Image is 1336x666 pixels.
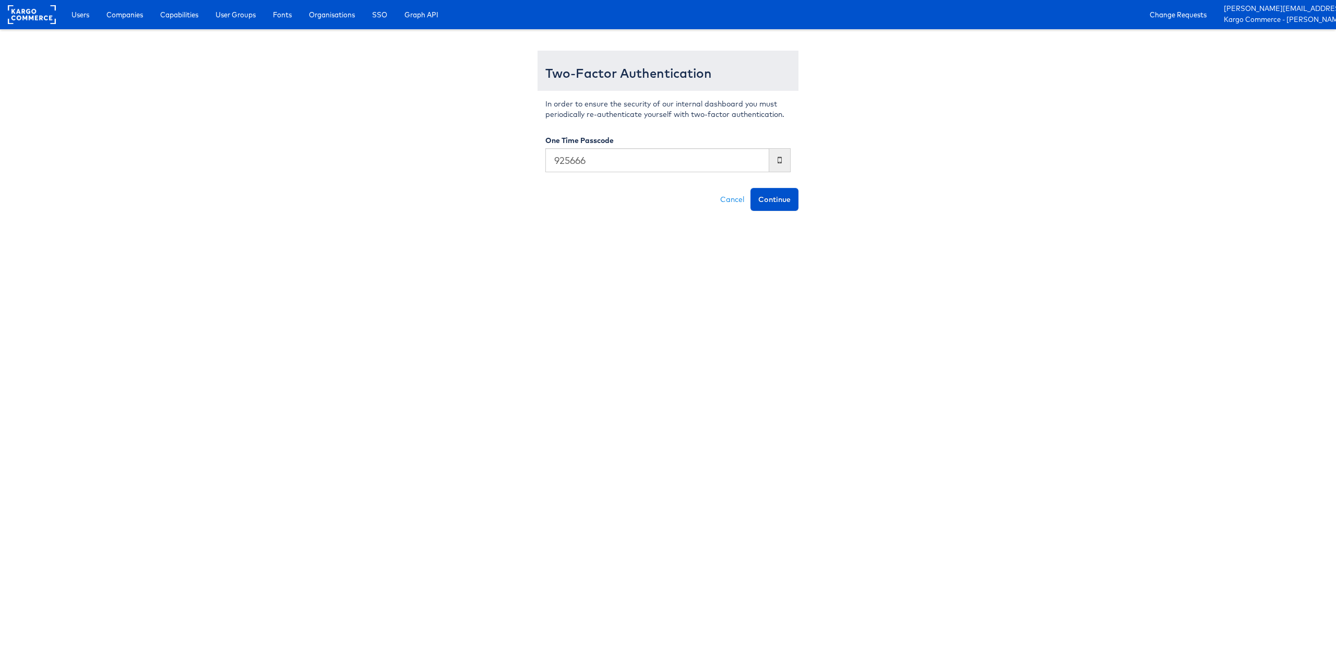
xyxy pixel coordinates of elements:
[372,9,387,20] span: SSO
[273,9,292,20] span: Fonts
[1142,5,1214,24] a: Change Requests
[216,9,256,20] span: User Groups
[160,9,198,20] span: Capabilities
[265,5,300,24] a: Fonts
[397,5,446,24] a: Graph API
[545,148,769,172] input: Enter the code
[1224,4,1328,15] a: [PERSON_NAME][EMAIL_ADDRESS][PERSON_NAME][DOMAIN_NAME]
[545,66,791,80] h3: Two-Factor Authentication
[106,9,143,20] span: Companies
[152,5,206,24] a: Capabilities
[309,9,355,20] span: Organisations
[208,5,264,24] a: User Groups
[99,5,151,24] a: Companies
[545,135,614,146] label: One Time Passcode
[545,99,791,120] p: In order to ensure the security of our internal dashboard you must periodically re-authenticate y...
[364,5,395,24] a: SSO
[404,9,438,20] span: Graph API
[71,9,89,20] span: Users
[301,5,363,24] a: Organisations
[64,5,97,24] a: Users
[750,188,798,211] button: Continue
[714,188,750,211] a: Cancel
[1224,15,1328,26] a: Kargo Commerce - [PERSON_NAME]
